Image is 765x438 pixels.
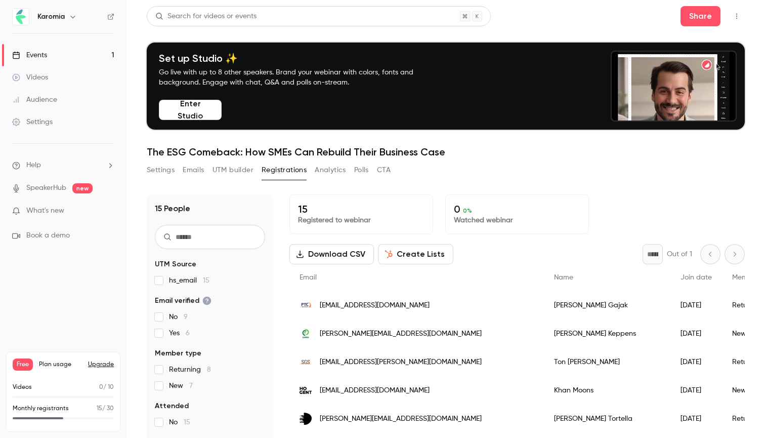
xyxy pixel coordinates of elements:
[155,11,257,22] div: Search for videos or events
[320,385,430,396] span: [EMAIL_ADDRESS][DOMAIN_NAME]
[298,215,424,225] p: Registered to webinar
[159,52,437,64] h4: Set up Studio ✨
[184,419,190,426] span: 15
[377,162,391,178] button: CTA
[13,383,32,392] p: Videos
[72,183,93,193] span: new
[169,365,211,375] span: Returning
[147,162,175,178] button: Settings
[183,162,204,178] button: Emails
[681,274,712,281] span: Join date
[26,206,64,216] span: What's new
[97,404,114,413] p: / 30
[300,328,312,340] img: copro.eu
[88,361,114,369] button: Upgrade
[544,320,670,348] div: [PERSON_NAME] Keppens
[670,348,722,376] div: [DATE]
[155,259,196,269] span: UTM Source
[147,146,745,158] h1: The ESG Comeback: How SMEs Can Rebuild Their Business Case
[454,215,580,225] p: Watched webinar
[289,244,374,264] button: Download CSV
[262,162,307,178] button: Registrations
[169,381,193,391] span: New
[320,357,482,368] span: [EMAIL_ADDRESS][PERSON_NAME][DOMAIN_NAME]
[320,414,482,424] span: [PERSON_NAME][EMAIL_ADDRESS][DOMAIN_NAME]
[354,162,369,178] button: Polls
[207,366,211,373] span: 8
[378,244,453,264] button: Create Lists
[155,296,211,306] span: Email verified
[13,404,69,413] p: Monthly registrants
[26,183,66,193] a: SpeakerHub
[12,160,114,171] li: help-dropdown-opener
[300,356,312,368] img: sgs.com
[155,348,201,359] span: Member type
[544,348,670,376] div: Ton [PERSON_NAME]
[99,384,103,390] span: 0
[681,6,720,26] button: Share
[159,100,222,120] button: Enter Studio
[544,376,670,405] div: Khan Moons
[186,330,190,337] span: 6
[12,72,48,83] div: Videos
[212,162,253,178] button: UTM builder
[670,291,722,320] div: [DATE]
[99,383,114,392] p: / 10
[320,329,482,339] span: [PERSON_NAME][EMAIL_ADDRESS][DOMAIN_NAME]
[670,405,722,433] div: [DATE]
[169,275,209,286] span: hs_email
[554,274,573,281] span: Name
[155,401,189,411] span: Attended
[463,207,472,214] span: 0 %
[300,387,312,393] img: student.hogent.be
[203,277,209,284] span: 15
[37,12,65,22] h6: Karomia
[184,313,188,321] span: 9
[670,320,722,348] div: [DATE]
[97,406,102,412] span: 15
[544,291,670,320] div: [PERSON_NAME] Gajak
[169,312,188,322] span: No
[12,95,57,105] div: Audience
[454,203,580,215] p: 0
[300,274,317,281] span: Email
[667,249,692,259] p: Out of 1
[12,50,47,60] div: Events
[169,417,190,427] span: No
[13,359,33,371] span: Free
[155,203,190,215] h1: 15 People
[670,376,722,405] div: [DATE]
[26,160,41,171] span: Help
[159,67,437,88] p: Go live with up to 8 other speakers. Brand your webinar with colors, fonts and background. Engage...
[300,413,312,425] img: deempact.io
[26,230,70,241] span: Book a demo
[189,382,193,389] span: 7
[320,300,430,311] span: [EMAIL_ADDRESS][DOMAIN_NAME]
[12,117,53,127] div: Settings
[300,299,312,311] img: ptcbio.com
[13,9,29,25] img: Karomia
[315,162,346,178] button: Analytics
[39,361,82,369] span: Plan usage
[169,328,190,338] span: Yes
[544,405,670,433] div: [PERSON_NAME] Tortella
[298,203,424,215] p: 15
